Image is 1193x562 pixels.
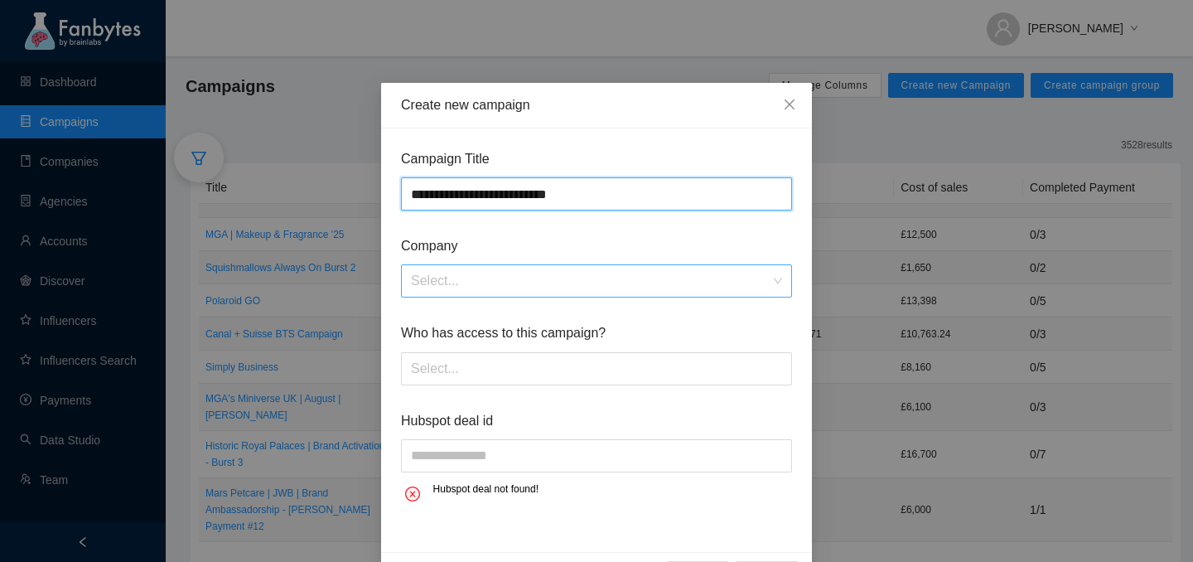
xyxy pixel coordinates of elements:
span: close-circle [405,481,420,507]
div: Create new campaign [401,96,792,114]
span: Campaign Title [401,148,792,169]
span: close [783,98,796,111]
p: Hubspot deal not found! [433,481,539,497]
span: Company [401,235,792,256]
span: Who has access to this campaign? [401,322,792,343]
span: Hubspot deal id [401,410,792,431]
button: Close [767,83,812,128]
